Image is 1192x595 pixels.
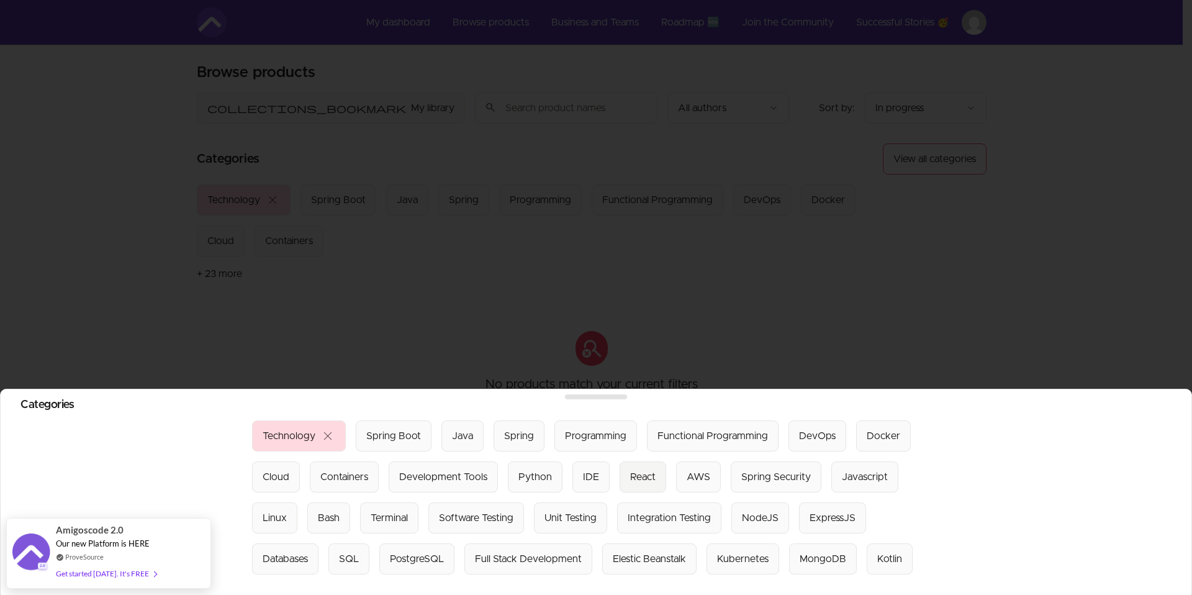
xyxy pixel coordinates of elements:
div: Java [452,429,473,443]
div: React [630,470,656,484]
div: Kotlin [877,552,902,566]
div: Spring [504,429,534,443]
div: Databases [263,552,308,566]
div: Cloud [263,470,289,484]
div: NodeJS [742,511,779,525]
div: Kubernetes [717,552,769,566]
div: PostgreSQL [390,552,444,566]
div: SQL [339,552,359,566]
div: Containers [320,470,368,484]
div: IDE [583,470,599,484]
div: Integration Testing [628,511,711,525]
div: Programming [565,429,626,443]
div: Spring Security [741,470,811,484]
div: Terminal [371,511,408,525]
div: Linux [263,511,287,525]
div: Spring Boot [366,429,421,443]
div: MongoDB [800,552,846,566]
div: Python [518,470,552,484]
div: Docker [867,429,900,443]
div: Technology [263,429,315,443]
div: Development Tools [399,470,487,484]
div: Javascript [842,470,888,484]
div: DevOps [799,429,836,443]
div: Elestic Beanstalk [613,552,686,566]
h2: Categories [20,399,1172,411]
div: Full Stack Development [475,552,582,566]
span: close [320,429,335,443]
div: Software Testing [439,511,513,525]
div: Bash [318,511,340,525]
div: Functional Programming [657,429,768,443]
div: ExpressJS [810,511,856,525]
div: AWS [687,470,710,484]
div: Unit Testing [544,511,597,525]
